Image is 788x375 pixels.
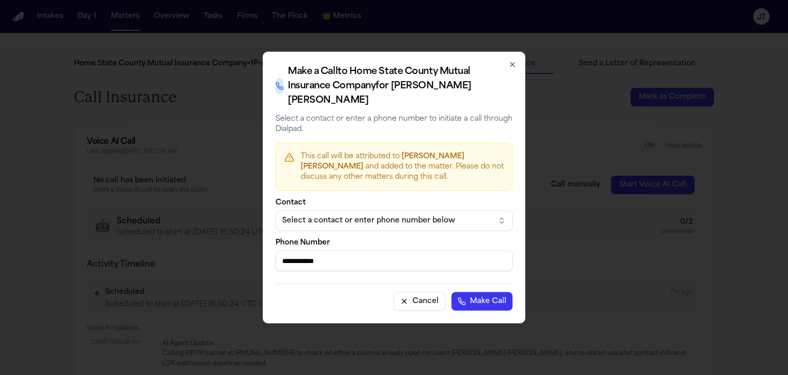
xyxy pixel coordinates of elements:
label: Contact [275,199,513,207]
label: Phone Number [275,239,513,247]
h2: Make a Call to Home State County Mutual Insurance Company for [PERSON_NAME] [PERSON_NAME] [288,65,513,108]
p: This call will be attributed to and added to the matter. Please do not discuss any other matters ... [301,152,504,182]
p: Select a contact or enter a phone number to initiate a call through Dialpad. [275,114,513,135]
button: Cancel [393,292,445,311]
div: Select a contact or enter phone number below [282,216,489,226]
button: Make Call [451,292,513,311]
